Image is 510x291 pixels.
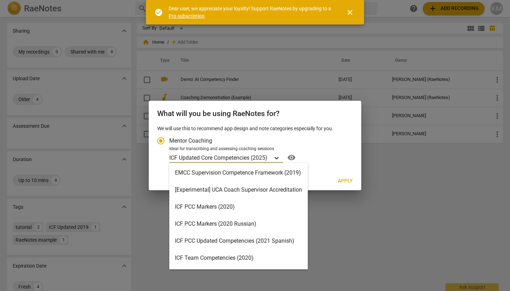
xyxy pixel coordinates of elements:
[169,232,308,249] div: ICF PCC Updated Competencies (2021 Spanish)
[169,5,333,20] div: Dear user, we appreciate your loyalty! Support RaeNotes by upgrading to a
[169,146,351,152] div: Ideal for transcribing and assessing coaching sessions
[169,137,212,145] span: Mentor Coaching
[169,267,308,284] div: ICF Updated Competencies (2019 Japanese)
[268,154,270,161] input: Ideal for transcribing and assessing coaching sessionsICF Updated Core Competencies (2025)Help
[169,198,308,215] div: ICF PCC Markers (2020)
[157,132,353,164] div: Account type
[169,154,267,162] p: ICF Updated Core Competencies (2025)
[283,152,297,163] a: Help
[169,215,308,232] div: ICF PCC Markers (2020 Russian)
[154,8,163,17] span: check_circle
[286,153,297,162] span: visibility
[169,13,205,19] a: Pro subscription
[286,152,297,163] button: Help
[338,177,353,185] span: Apply
[157,125,353,132] p: We will use this to recommend app design and note categories especially for you.
[157,109,353,118] h2: What will you be using RaeNotes for?
[346,8,354,17] span: close
[169,164,308,181] div: EMCC Supervision Competence Framework (2019)
[169,249,308,267] div: ICF Team Competencies (2020)
[169,181,308,198] div: [Experimental] UCA Coach Supervisor Accreditation
[332,175,358,187] button: Apply
[341,4,358,21] button: Close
